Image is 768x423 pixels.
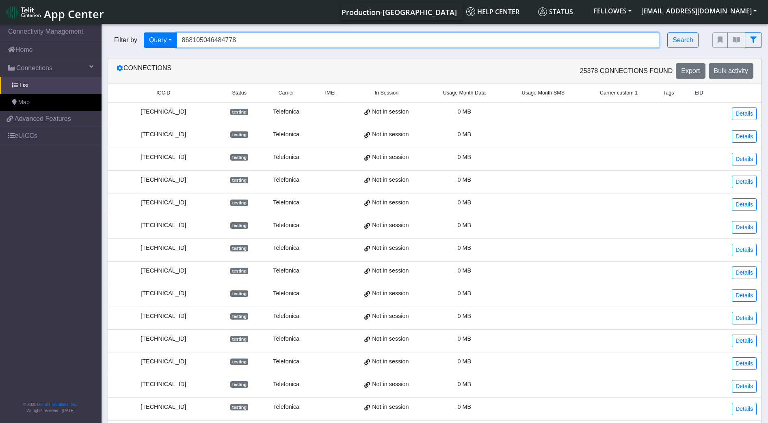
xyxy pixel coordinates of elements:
span: Filter by [108,35,144,45]
a: Details [732,380,757,393]
div: [TECHNICAL_ID] [113,289,214,298]
a: Details [732,153,757,165]
span: testing [230,381,248,388]
span: 0 MB [457,176,471,183]
span: testing [230,109,248,115]
span: Usage Month Data [443,89,486,97]
span: testing [230,359,248,365]
span: Usage Month SMS [522,89,565,97]
div: [TECHNICAL_ID] [113,357,214,366]
span: testing [230,290,248,297]
span: testing [230,154,248,161]
a: Details [732,244,757,256]
a: Your current platform instance [341,4,456,20]
span: IMEI [325,89,335,97]
a: Details [732,198,757,211]
div: [TECHNICAL_ID] [113,266,214,275]
div: [TECHNICAL_ID] [113,153,214,162]
div: Telefonica [265,266,307,275]
span: Tags [663,89,674,97]
span: Help center [466,7,519,16]
span: 0 MB [457,245,471,251]
span: testing [230,268,248,274]
a: Telit IoT Solutions, Inc. [37,402,77,407]
span: testing [230,336,248,342]
span: 25378 Connections found [580,66,673,76]
span: 0 MB [457,154,471,160]
div: Telefonica [265,244,307,253]
div: Telefonica [265,130,307,139]
div: [TECHNICAL_ID] [113,335,214,344]
button: Search [667,32,699,48]
a: Details [732,130,757,143]
div: [TECHNICAL_ID] [113,380,214,389]
div: Telefonica [265,289,307,298]
span: 0 MB [457,381,471,387]
a: App Center [6,3,103,21]
a: Details [732,335,757,347]
a: Details [732,312,757,324]
div: Telefonica [265,312,307,321]
span: testing [230,200,248,206]
button: Bulk activity [709,63,753,79]
span: 0 MB [457,108,471,115]
a: Details [732,107,757,120]
span: Not in session [372,380,409,389]
span: Bulk activity [714,67,748,74]
a: Details [732,403,757,415]
div: Telefonica [265,198,307,207]
div: [TECHNICAL_ID] [113,403,214,412]
span: 0 MB [457,313,471,319]
button: Query [144,32,177,48]
span: Not in session [372,403,409,412]
img: status.svg [538,7,547,16]
div: [TECHNICAL_ID] [113,244,214,253]
div: Telefonica [265,403,307,412]
div: fitlers menu [712,32,762,48]
span: Production-[GEOGRAPHIC_DATA] [342,7,457,17]
span: Not in session [372,289,409,298]
div: Telefonica [265,176,307,185]
span: Connections [16,63,52,73]
span: List [19,81,28,90]
div: [TECHNICAL_ID] [113,130,214,139]
span: testing [230,222,248,229]
span: Not in session [372,357,409,366]
span: ICCID [156,89,170,97]
div: [TECHNICAL_ID] [113,312,214,321]
div: Telefonica [265,357,307,366]
span: Not in session [372,107,409,116]
span: Advanced Features [15,114,71,124]
span: Not in session [372,266,409,275]
span: testing [230,177,248,183]
div: Telefonica [265,335,307,344]
span: 0 MB [457,267,471,274]
div: [TECHNICAL_ID] [113,221,214,230]
div: Telefonica [265,153,307,162]
div: [TECHNICAL_ID] [113,107,214,116]
span: 0 MB [457,199,471,206]
div: Telefonica [265,380,307,389]
span: Not in session [372,176,409,185]
span: 0 MB [457,335,471,342]
span: In Session [374,89,398,97]
span: Not in session [372,312,409,321]
a: Details [732,289,757,302]
span: 0 MB [457,358,471,365]
a: Details [732,221,757,234]
a: Status [535,4,588,20]
span: testing [230,404,248,410]
div: Telefonica [265,107,307,116]
span: EID [694,89,703,97]
span: Map [18,98,30,107]
span: 0 MB [457,131,471,137]
div: [TECHNICAL_ID] [113,176,214,185]
span: Not in session [372,221,409,230]
span: Not in session [372,153,409,162]
a: Details [732,357,757,370]
span: Not in session [372,198,409,207]
div: Connections [110,63,435,79]
span: Status [538,7,573,16]
img: logo-telit-cinterion-gw-new.png [6,6,41,19]
button: [EMAIL_ADDRESS][DOMAIN_NAME] [636,4,762,18]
